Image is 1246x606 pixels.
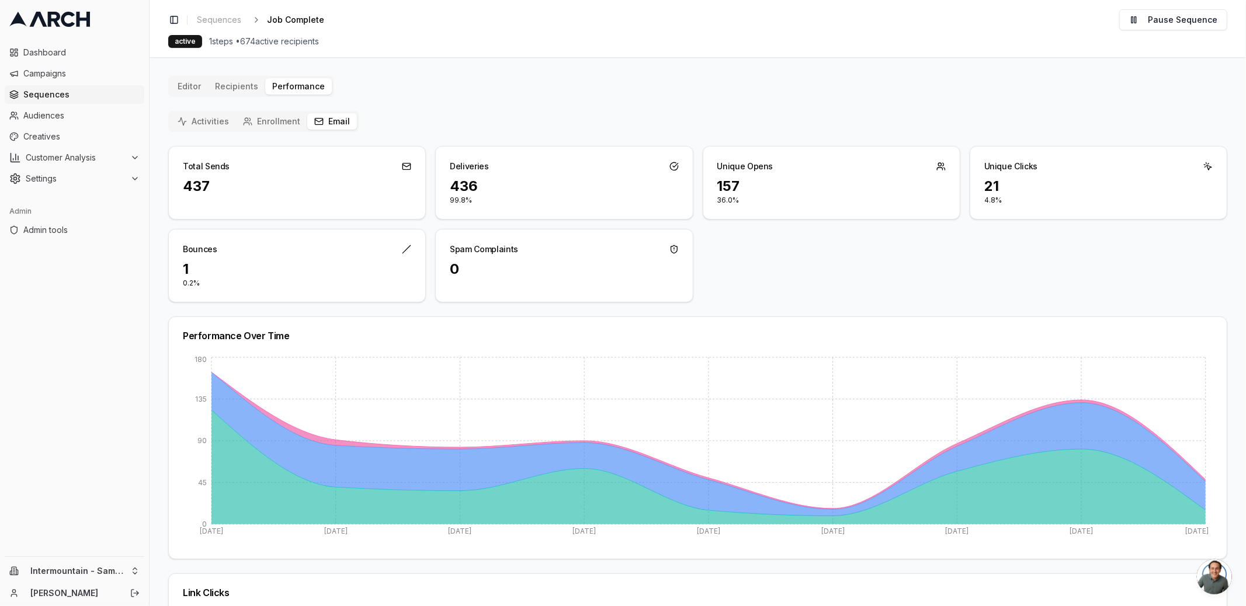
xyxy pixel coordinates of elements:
button: Activities [171,113,236,130]
a: [PERSON_NAME] [30,587,117,599]
div: Total Sends [183,161,230,172]
span: Creatives [23,131,140,142]
a: Admin tools [5,221,144,239]
div: 436 [450,177,678,196]
div: 157 [717,177,946,196]
a: Audiences [5,106,144,125]
span: Admin tools [23,224,140,236]
tspan: [DATE] [821,527,845,536]
span: Intermountain - Same Day [30,566,126,576]
button: Settings [5,169,144,188]
p: 0.2% [183,278,411,288]
button: Enrollment [236,113,307,130]
tspan: [DATE] [200,527,223,536]
a: Creatives [5,127,144,146]
tspan: [DATE] [946,527,969,536]
tspan: 90 [197,436,207,445]
tspan: [DATE] [697,527,720,536]
button: Log out [127,585,143,601]
tspan: 45 [198,478,207,487]
span: Audiences [23,110,140,121]
div: Unique Opens [717,161,773,172]
button: Performance [265,78,332,95]
div: active [168,35,202,48]
div: Admin [5,202,144,221]
a: Dashboard [5,43,144,62]
button: Recipients [208,78,265,95]
span: 1 steps • 674 active recipients [209,36,319,47]
tspan: 180 [195,355,207,364]
p: 99.8% [450,196,678,205]
tspan: [DATE] [572,527,596,536]
a: Sequences [192,12,246,28]
div: Deliveries [450,161,489,172]
div: 1 [183,260,411,278]
div: Link Clicks [183,588,1213,597]
div: Open chat [1197,559,1232,594]
tspan: [DATE] [324,527,348,536]
span: Dashboard [23,47,140,58]
div: Bounces [183,243,217,255]
tspan: 135 [195,395,207,403]
div: Spam Complaints [450,243,518,255]
span: Customer Analysis [26,152,126,163]
a: Campaigns [5,64,144,83]
button: Email [307,113,357,130]
span: Sequences [197,14,241,26]
tspan: [DATE] [1070,527,1093,536]
button: Customer Analysis [5,148,144,167]
button: Intermountain - Same Day [5,562,144,580]
button: Editor [171,78,208,95]
div: 437 [183,177,411,196]
span: Campaigns [23,68,140,79]
tspan: [DATE] [449,527,472,536]
nav: breadcrumb [192,12,343,28]
div: 21 [984,177,1213,196]
span: Job Complete [267,14,324,26]
p: 4.8% [984,196,1213,205]
div: Performance Over Time [183,331,1213,340]
span: Sequences [23,89,140,100]
div: Unique Clicks [984,161,1037,172]
tspan: 0 [202,520,207,528]
div: 0 [450,260,678,278]
a: Sequences [5,85,144,104]
span: Settings [26,173,126,184]
p: 36.0% [717,196,946,205]
button: Pause Sequence [1119,9,1227,30]
tspan: [DATE] [1185,527,1209,536]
